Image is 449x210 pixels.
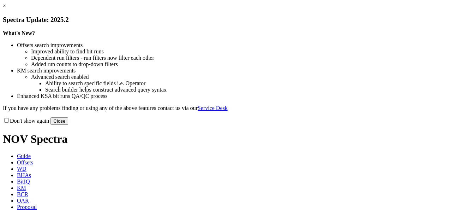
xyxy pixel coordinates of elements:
p: If you have any problems finding or using any of the above features contact us via our [3,105,446,111]
button: Close [50,117,68,125]
li: Offsets search improvements [17,42,446,48]
a: × [3,3,6,9]
span: KM [17,185,26,191]
span: BCR [17,191,28,197]
label: Don't show again [3,118,49,124]
span: Proposal [17,204,37,210]
span: BHAs [17,172,31,178]
li: Dependent run filters - run filters now filter each other [31,55,446,61]
a: Service Desk [198,105,228,111]
span: BitIQ [17,179,30,185]
strong: What's New? [3,30,35,36]
li: Advanced search enabled [31,74,446,80]
li: Improved ability to find bit runs [31,48,446,55]
span: Guide [17,153,31,159]
h3: Spectra Update: 2025.2 [3,16,446,24]
li: Search builder helps construct advanced query syntax [45,87,446,93]
li: Ability to search specific fields i.e. Operator [45,80,446,87]
li: Added run counts to drop-down filters [31,61,446,68]
span: WD [17,166,26,172]
li: Enhanced KSA bit runs QA/QC process [17,93,446,99]
h1: NOV Spectra [3,133,446,146]
input: Don't show again [4,118,9,123]
span: Offsets [17,159,33,165]
span: OAR [17,198,29,204]
li: KM search improvements [17,68,446,74]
